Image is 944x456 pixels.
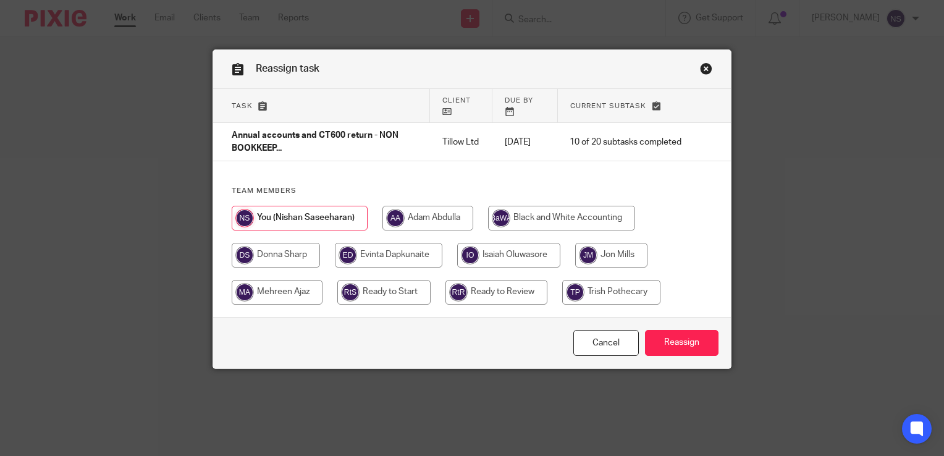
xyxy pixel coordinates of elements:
[505,136,546,148] p: [DATE]
[645,330,719,357] input: Reassign
[505,97,533,104] span: Due by
[442,97,471,104] span: Client
[232,103,253,109] span: Task
[232,132,398,153] span: Annual accounts and CT600 return - NON BOOKKEEP...
[256,64,319,74] span: Reassign task
[570,103,646,109] span: Current subtask
[573,330,639,357] a: Close this dialog window
[557,123,694,161] td: 10 of 20 subtasks completed
[700,62,712,79] a: Close this dialog window
[232,186,712,196] h4: Team members
[442,136,480,148] p: Tillow Ltd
